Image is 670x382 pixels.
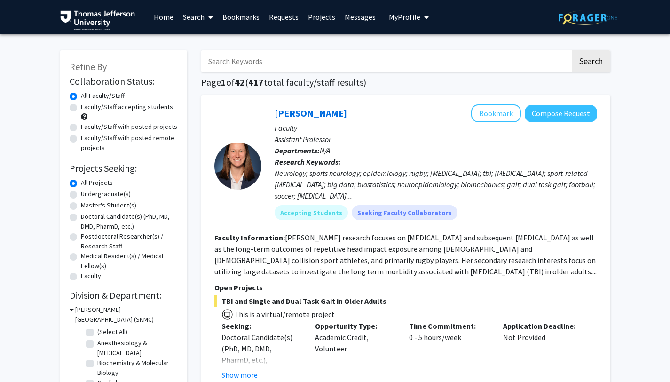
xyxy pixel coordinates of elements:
label: Doctoral Candidate(s) (PhD, MD, DMD, PharmD, etc.) [81,212,178,231]
label: All Projects [81,178,113,188]
a: [PERSON_NAME] [275,107,347,119]
iframe: Chat [7,340,40,375]
button: Show more [221,369,258,381]
button: Search [572,50,610,72]
div: Not Provided [496,320,590,381]
span: Refine By [70,61,107,72]
span: 42 [235,76,245,88]
p: Assistant Professor [275,134,597,145]
label: Master's Student(s) [81,200,136,210]
button: Compose Request to Katie Hunzinger [525,105,597,122]
div: Neurology; sports neurology; epidemiology; rugby; [MEDICAL_DATA]; tbi; [MEDICAL_DATA]; sport-rela... [275,167,597,201]
div: 0 - 5 hours/week [402,320,496,381]
p: Open Projects [214,282,597,293]
a: Requests [264,0,303,33]
label: Faculty/Staff accepting students [81,102,173,112]
img: ForagerOne Logo [559,10,617,25]
mat-chip: Accepting Students [275,205,348,220]
label: Faculty/Staff with posted projects [81,122,177,132]
label: Faculty/Staff with posted remote projects [81,133,178,153]
label: Anesthesiology & [MEDICAL_DATA] [97,338,175,358]
p: Application Deadline: [503,320,583,332]
label: All Faculty/Staff [81,91,125,101]
h1: Page of ( total faculty/staff results) [201,77,610,88]
button: Add Katie Hunzinger to Bookmarks [471,104,521,122]
fg-read-more: [PERSON_NAME] research focuses on [MEDICAL_DATA] and subsequent [MEDICAL_DATA] as well as the lon... [214,233,597,276]
span: 417 [248,76,264,88]
a: Projects [303,0,340,33]
div: Academic Credit, Volunteer [308,320,402,381]
h2: Collaboration Status: [70,76,178,87]
label: Undergraduate(s) [81,189,131,199]
b: Departments: [275,146,320,155]
label: Biochemistry & Molecular Biology [97,358,175,378]
p: Seeking: [221,320,301,332]
p: Faculty [275,122,597,134]
b: Faculty Information: [214,233,285,242]
span: TBI and Single and Dual Task Gait in Older Adults [214,295,597,307]
span: N/A [320,146,330,155]
p: Opportunity Type: [315,320,395,332]
label: Faculty [81,271,101,281]
span: 1 [221,76,226,88]
a: Home [149,0,178,33]
a: Messages [340,0,380,33]
h2: Projects Seeking: [70,163,178,174]
p: Time Commitment: [409,320,489,332]
span: This is a virtual/remote project [233,310,335,319]
label: Postdoctoral Researcher(s) / Research Staff [81,231,178,251]
a: Bookmarks [218,0,264,33]
mat-chip: Seeking Faculty Collaborators [352,205,457,220]
img: Thomas Jefferson University Logo [60,10,135,30]
span: My Profile [389,12,420,22]
label: (Select All) [97,327,127,337]
h2: Division & Department: [70,290,178,301]
a: Search [178,0,218,33]
input: Search Keywords [201,50,570,72]
h3: [PERSON_NAME][GEOGRAPHIC_DATA] (SKMC) [75,305,178,325]
label: Medical Resident(s) / Medical Fellow(s) [81,251,178,271]
b: Research Keywords: [275,157,341,167]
